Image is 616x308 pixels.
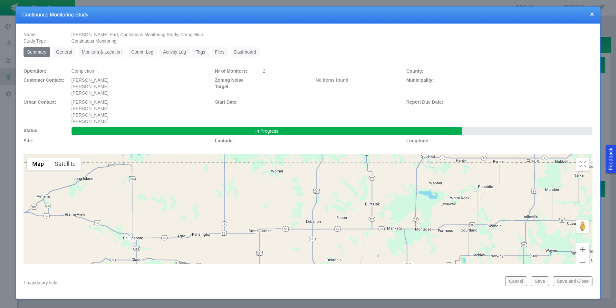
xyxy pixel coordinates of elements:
[215,99,238,105] span: Start Date:
[263,68,265,74] span: 2
[53,47,76,57] a: General
[576,158,589,170] button: Toggle Fullscreen in browser window
[192,47,209,57] a: Tags
[128,47,157,57] a: Comm Log
[406,99,443,105] span: Report Due Date:
[72,106,109,111] span: [PERSON_NAME]
[24,38,46,44] span: Study Type
[72,119,109,124] span: [PERSON_NAME]
[72,99,109,105] span: [PERSON_NAME]
[72,38,117,44] span: Continuous Monitoring
[576,243,589,256] button: Zoom in
[24,68,46,74] span: Operation:
[531,276,549,286] button: Save
[553,276,592,286] button: Save and Close
[72,84,109,89] span: [PERSON_NAME]
[78,47,125,57] a: Monitors & Location
[576,256,589,269] button: Zoom out
[72,77,109,83] span: [PERSON_NAME]
[406,77,434,83] span: Municipality:
[211,47,228,57] a: Files
[24,279,500,287] p: * mandatory field
[72,112,109,118] span: [PERSON_NAME]
[215,68,247,74] span: Nr of Monitors:
[316,77,349,83] label: No items found
[22,12,594,18] h4: Continuous Monitoring Study
[24,99,56,105] span: Urban Contact:
[24,128,39,133] span: Status:
[24,47,50,57] a: Summary
[590,11,594,17] button: close
[215,138,234,143] span: Latitude:
[505,276,527,286] button: Cancel
[159,47,190,57] a: Activity Log
[27,158,49,170] button: Show street map
[72,127,462,135] div: In Progress
[24,77,64,83] span: Customer Contact:
[231,47,260,57] a: Dashboard
[576,220,589,233] button: Drag Pegman onto the map to open Street View
[72,90,109,96] span: [PERSON_NAME]
[72,68,97,74] span: Completion -
[215,77,244,89] span: Zoning Noise Target:
[72,32,203,37] span: [PERSON_NAME] Pad, Continuous Monitoring Study, Completion
[24,32,35,37] span: Name
[406,68,423,74] span: County:
[49,158,81,170] button: Show satellite imagery
[406,138,429,143] span: Longitude:
[24,138,33,143] span: Site:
